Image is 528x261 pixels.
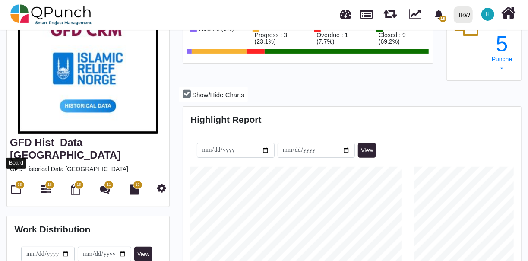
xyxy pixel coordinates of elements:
[71,184,80,194] i: Calendar
[41,184,51,194] i: Gantt
[77,182,81,188] span: 15
[431,6,446,22] div: Notification
[179,87,248,102] button: Show/Hide Charts
[314,32,364,45] div: Overdue : 1 (7.7%)
[376,32,426,45] div: Closed : 9 (69.2%)
[490,12,513,55] div: 15
[439,16,446,22] span: 18
[136,182,140,188] span: 12
[157,183,166,193] i: Project Settings
[492,56,512,72] span: Punches
[501,5,516,21] i: Home
[383,4,397,19] span: Releases
[405,0,429,29] div: Dynamic Report
[107,182,111,188] span: 11
[481,8,494,21] span: Hishambajwa
[17,182,22,188] span: 15
[429,0,450,28] a: bell fill18
[10,165,166,174] p: GFD Historical Data [GEOGRAPHIC_DATA]
[476,0,500,28] a: H
[486,12,490,17] span: H
[459,7,471,22] div: IRW
[10,2,92,28] img: qpunch-sp.fa6292f.png
[340,5,352,18] span: Dashboard
[100,184,110,194] i: Punch Discussion
[6,158,26,169] div: Board
[130,184,139,194] i: Document Library
[434,10,443,19] svg: bell fill
[450,0,476,29] a: IRW
[15,224,162,235] h4: Work Distribution
[490,12,513,72] a: 15 Punches
[358,143,376,158] button: View
[253,32,302,45] div: Progress : 3 (23.1%)
[41,188,51,194] a: 16
[361,6,373,19] span: Projects
[192,91,244,99] span: Show/Hide Charts
[190,114,513,125] h4: Highlight Report
[10,137,120,161] a: GFD Hist_Data [GEOGRAPHIC_DATA]
[47,182,52,188] span: 16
